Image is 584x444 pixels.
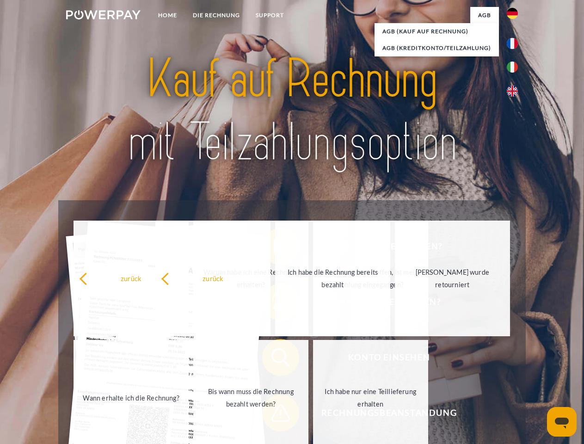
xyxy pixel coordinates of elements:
[375,23,499,40] a: AGB (Kauf auf Rechnung)
[547,407,577,437] iframe: Schaltfläche zum Öffnen des Messaging-Fensters
[507,8,518,19] img: de
[248,7,292,24] a: SUPPORT
[79,272,183,284] div: zurück
[199,385,303,410] div: Bis wann muss die Rechnung bezahlt werden?
[66,10,141,19] img: logo-powerpay-white.svg
[161,272,265,284] div: zurück
[319,385,423,410] div: Ich habe nur eine Teillieferung erhalten
[79,391,183,404] div: Wann erhalte ich die Rechnung?
[507,86,518,97] img: en
[185,7,248,24] a: DIE RECHNUNG
[400,266,504,291] div: [PERSON_NAME] wurde retourniert
[470,7,499,24] a: agb
[507,38,518,49] img: fr
[150,7,185,24] a: Home
[375,40,499,56] a: AGB (Kreditkonto/Teilzahlung)
[507,62,518,73] img: it
[281,266,385,291] div: Ich habe die Rechnung bereits bezahlt
[88,44,496,177] img: title-powerpay_de.svg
